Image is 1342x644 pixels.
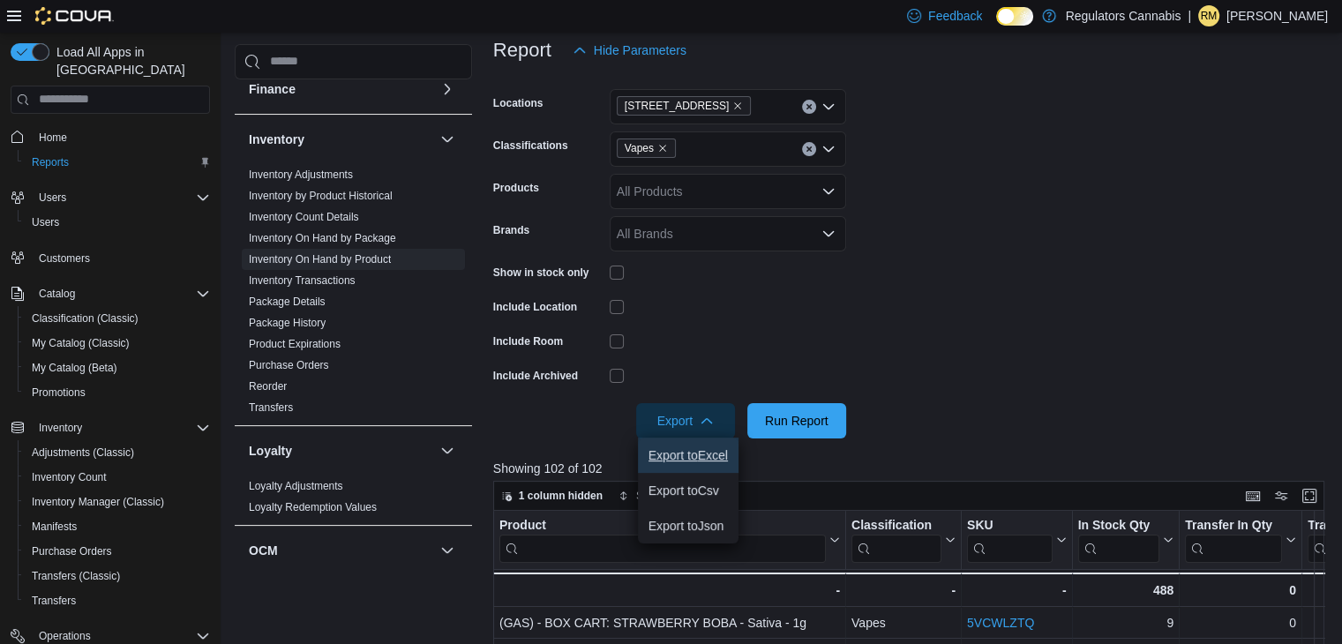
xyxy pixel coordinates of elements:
span: Package History [249,316,326,330]
a: Inventory by Product Historical [249,190,393,202]
div: SKU URL [967,517,1053,562]
span: Manifests [32,520,77,534]
button: SKU [967,517,1067,562]
button: My Catalog (Classic) [18,331,217,356]
button: OCM [437,540,458,561]
div: - [499,580,840,601]
button: Remove 650 Division Rd from selection in this group [732,101,743,111]
button: Sort fields [611,485,690,506]
span: Transfers (Classic) [25,565,210,587]
a: Manifests [25,516,84,537]
span: Classification (Classic) [32,311,139,326]
span: Export [647,403,724,438]
span: Load All Apps in [GEOGRAPHIC_DATA] [49,43,210,79]
input: Dark Mode [996,7,1033,26]
a: Product Expirations [249,338,341,350]
button: Keyboard shortcuts [1242,485,1263,506]
p: Showing 102 of 102 [493,460,1333,477]
label: Locations [493,96,544,110]
span: Promotions [25,382,210,403]
a: Adjustments (Classic) [25,442,141,463]
span: 1 column hidden [519,489,603,503]
div: In Stock Qty [1077,517,1159,562]
button: Remove Vapes from selection in this group [657,143,668,154]
span: Catalog [32,283,210,304]
button: Transfers (Classic) [18,564,217,588]
span: Vapes [617,139,676,158]
h3: Finance [249,80,296,98]
span: Inventory Count Details [249,210,359,224]
a: Package Details [249,296,326,308]
a: My Catalog (Beta) [25,357,124,378]
button: In Stock Qty [1077,517,1173,562]
span: RM [1201,5,1218,26]
a: Inventory Count Details [249,211,359,223]
button: Classification [851,517,956,562]
h3: Loyalty [249,442,292,460]
button: Inventory [249,131,433,148]
span: Package Details [249,295,326,309]
span: Home [32,126,210,148]
span: Export to Json [649,519,728,533]
button: Catalog [32,283,82,304]
span: Users [32,187,210,208]
span: Transfers [32,594,76,608]
span: Adjustments (Classic) [32,446,134,460]
span: Vapes [625,139,654,157]
a: Classification (Classic) [25,308,146,329]
div: 0 [1185,612,1296,633]
span: Home [39,131,67,145]
span: My Catalog (Beta) [32,361,117,375]
button: Export toCsv [638,473,738,508]
div: Classification [851,517,941,534]
button: Classification (Classic) [18,306,217,331]
a: Reorder [249,380,287,393]
span: Export to Excel [649,448,728,462]
span: Purchase Orders [25,541,210,562]
button: Inventory Manager (Classic) [18,490,217,514]
button: Export toExcel [638,438,738,473]
span: Inventory Adjustments [249,168,353,182]
span: Inventory Count [32,470,107,484]
span: Inventory Manager (Classic) [25,491,210,513]
h3: Report [493,40,551,61]
div: In Stock Qty [1077,517,1159,534]
button: OCM [249,542,433,559]
button: Open list of options [821,142,836,156]
span: [STREET_ADDRESS] [625,97,730,115]
a: Inventory Adjustments [249,168,353,181]
button: Open list of options [821,184,836,198]
button: Transfers [18,588,217,613]
span: Adjustments (Classic) [25,442,210,463]
span: Reorder [249,379,287,393]
a: Loyalty Redemption Values [249,501,377,513]
a: My Catalog (Classic) [25,333,137,354]
button: Users [18,210,217,235]
label: Products [493,181,539,195]
button: Adjustments (Classic) [18,440,217,465]
button: Open list of options [821,227,836,241]
span: Inventory by Product Historical [249,189,393,203]
div: Transfer In Qty [1185,517,1282,562]
label: Include Room [493,334,563,348]
a: Transfers (Classic) [25,565,127,587]
button: Inventory [32,417,89,438]
a: Reports [25,152,76,173]
div: Vapes [851,612,956,633]
a: Inventory Count [25,467,114,488]
a: Inventory Manager (Classic) [25,491,171,513]
div: Loyalty [235,476,472,525]
span: Purchase Orders [249,358,329,372]
button: Finance [437,79,458,100]
a: Users [25,212,66,233]
span: Manifests [25,516,210,537]
span: Users [39,191,66,205]
div: Rachel McLennan [1198,5,1219,26]
span: Purchase Orders [32,544,112,558]
p: [PERSON_NAME] [1226,5,1328,26]
span: Sort fields [636,489,683,503]
button: Catalog [4,281,217,306]
button: Export toJson [638,508,738,543]
button: Customers [4,245,217,271]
